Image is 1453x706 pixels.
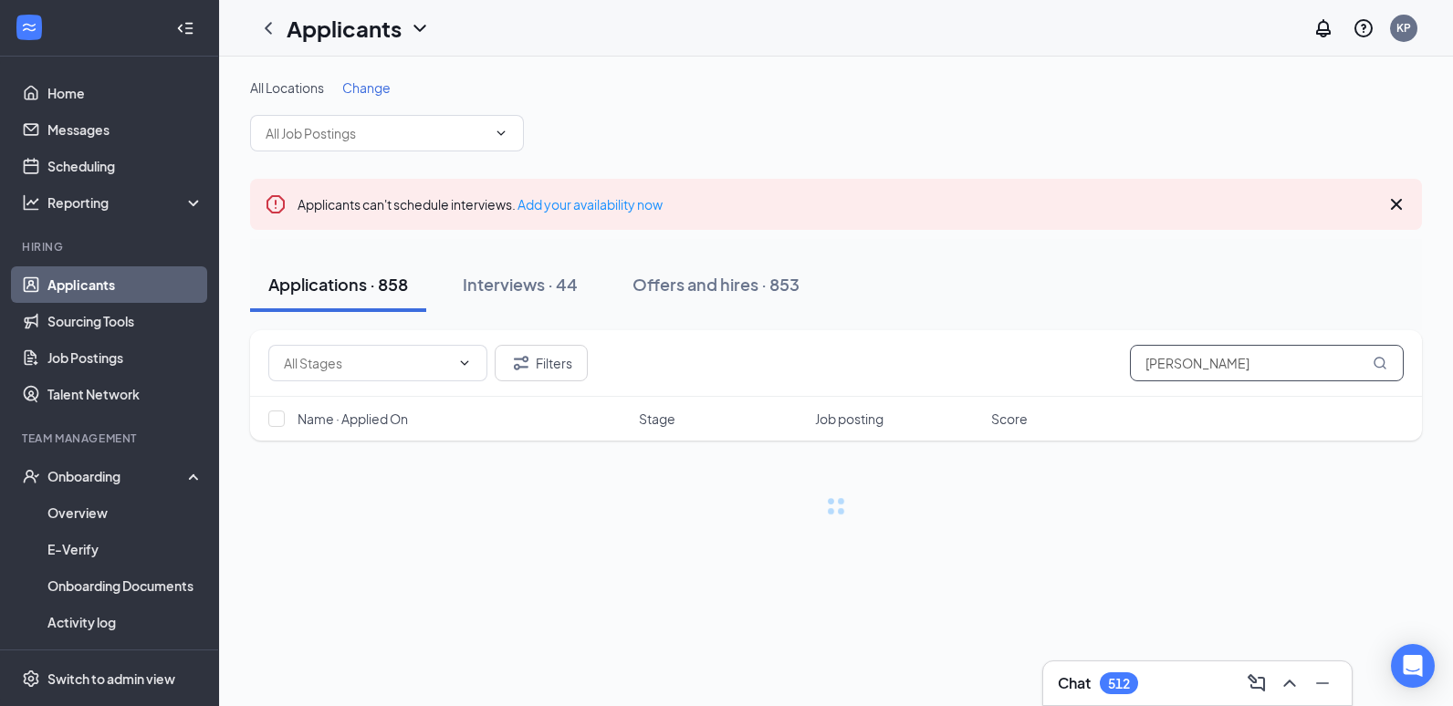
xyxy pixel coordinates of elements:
[47,303,204,339] a: Sourcing Tools
[1108,676,1130,691] div: 512
[1308,669,1337,698] button: Minimize
[287,13,402,44] h1: Applicants
[265,193,287,215] svg: Error
[257,17,279,39] svg: ChevronLeft
[47,494,204,531] a: Overview
[1396,20,1411,36] div: KP
[47,531,204,567] a: E-Verify
[47,75,204,111] a: Home
[20,18,38,36] svg: WorkstreamLogo
[1058,673,1091,693] h3: Chat
[409,17,431,39] svg: ChevronDown
[47,604,204,640] a: Activity log
[1242,669,1271,698] button: ComposeMessage
[47,376,204,412] a: Talent Network
[457,356,472,370] svg: ChevronDown
[517,196,663,213] a: Add your availability now
[22,467,40,485] svg: UserCheck
[463,273,578,296] div: Interviews · 44
[1353,17,1375,39] svg: QuestionInfo
[991,410,1028,428] span: Score
[1385,193,1407,215] svg: Cross
[495,345,588,381] button: Filter Filters
[639,410,675,428] span: Stage
[1312,17,1334,39] svg: Notifications
[298,410,408,428] span: Name · Applied On
[284,353,450,373] input: All Stages
[1130,345,1404,381] input: Search in applications
[47,111,204,148] a: Messages
[1275,669,1304,698] button: ChevronUp
[268,273,408,296] div: Applications · 858
[47,148,204,184] a: Scheduling
[47,339,204,376] a: Job Postings
[47,193,204,212] div: Reporting
[1312,672,1333,694] svg: Minimize
[22,193,40,212] svg: Analysis
[47,567,204,604] a: Onboarding Documents
[266,123,486,143] input: All Job Postings
[47,467,188,485] div: Onboarding
[1246,672,1268,694] svg: ComposeMessage
[298,196,663,213] span: Applicants can't schedule interviews.
[1391,644,1435,688] div: Open Intercom Messenger
[250,79,324,96] span: All Locations
[47,670,175,688] div: Switch to admin view
[1373,356,1387,370] svg: MagnifyingGlass
[342,79,391,96] span: Change
[510,352,532,374] svg: Filter
[176,19,194,37] svg: Collapse
[47,266,204,303] a: Applicants
[22,431,200,446] div: Team Management
[22,670,40,688] svg: Settings
[1279,672,1301,694] svg: ChevronUp
[47,640,204,677] a: Team
[632,273,800,296] div: Offers and hires · 853
[494,126,508,140] svg: ChevronDown
[22,239,200,254] div: Hiring
[815,410,883,428] span: Job posting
